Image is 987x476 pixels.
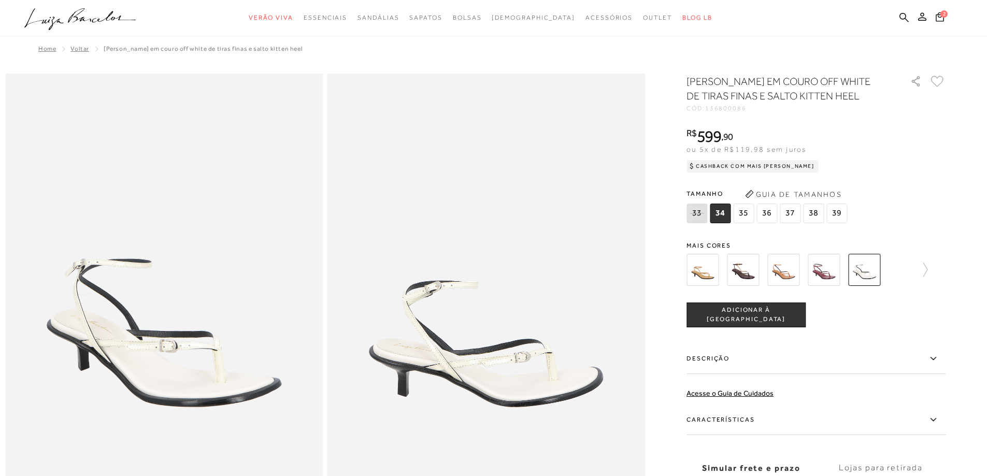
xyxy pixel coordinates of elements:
[686,242,946,249] span: Mais cores
[409,14,442,21] span: Sapatos
[38,45,56,52] a: Home
[453,8,482,27] a: noSubCategoriesText
[643,14,672,21] span: Outlet
[249,14,293,21] span: Verão Viva
[686,145,806,153] span: ou 5x de R$119,98 sem juros
[357,8,399,27] a: noSubCategoriesText
[492,8,575,27] a: noSubCategoriesText
[492,14,575,21] span: [DEMOGRAPHIC_DATA]
[931,10,948,26] button: 2
[643,8,672,27] a: noSubCategoriesText
[357,14,399,21] span: Sandálias
[780,204,800,223] span: 37
[705,105,747,112] span: 136800086
[756,204,777,223] span: 36
[803,204,824,223] span: 38
[686,405,946,435] label: Características
[686,105,894,111] div: CÓD:
[686,344,946,374] label: Descrição
[686,204,707,223] span: 33
[727,254,759,286] img: SANDÁLIA DE DEDO EM COURO CAFÉ COM SALTO BAIXO TIPO KITTEN HEEL
[70,45,89,52] a: Voltar
[721,132,733,141] i: ,
[686,74,881,103] h1: [PERSON_NAME] EM COURO OFF WHITE DE TIRAS FINAS E SALTO KITTEN HEEL
[686,186,850,201] span: Tamanho
[686,128,697,138] i: R$
[940,9,949,18] span: 2
[104,45,303,52] span: [PERSON_NAME] EM COURO OFF WHITE DE TIRAS FINAS E SALTO KITTEN HEEL
[409,8,442,27] a: noSubCategoriesText
[767,254,799,286] img: SANDÁLIA EM COURO CARAMELO DE TIRAS FINAS E SALTO KITTEN HEEL
[710,204,731,223] span: 34
[304,8,347,27] a: noSubCategoriesText
[682,8,712,27] a: BLOG LB
[687,306,805,324] span: ADICIONAR À [GEOGRAPHIC_DATA]
[848,254,880,286] img: SANDÁLIA EM COURO OFF WHITE DE TIRAS FINAS E SALTO KITTEN HEEL
[741,186,845,203] button: Guia de Tamanhos
[686,302,806,327] button: ADICIONAR À [GEOGRAPHIC_DATA]
[682,14,712,21] span: BLOG LB
[585,8,633,27] a: noSubCategoriesText
[697,127,721,146] span: 599
[733,204,754,223] span: 35
[453,14,482,21] span: Bolsas
[304,14,347,21] span: Essenciais
[249,8,293,27] a: noSubCategoriesText
[808,254,840,286] img: SANDÁLIA EM COURO MARSALA DE TIRAS FINAS E SALTO KITTEN HEEL
[686,160,819,172] div: Cashback com Mais [PERSON_NAME]
[826,204,847,223] span: 39
[686,254,719,286] img: SANDÁLIA DE DEDO EM COURO AREIA COM SALTO BAIXO TIPO KITTEN HEEL
[585,14,633,21] span: Acessórios
[723,131,733,142] span: 90
[686,389,774,397] a: Acesse o Guia de Cuidados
